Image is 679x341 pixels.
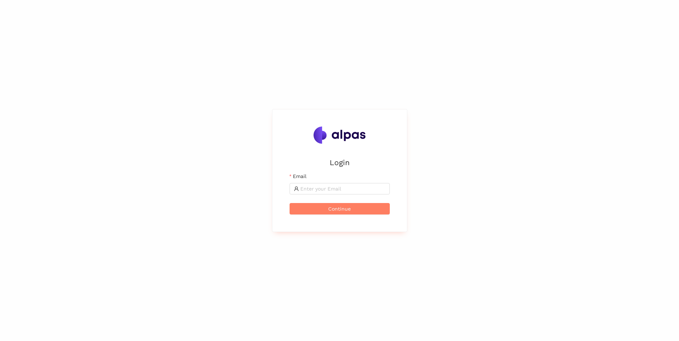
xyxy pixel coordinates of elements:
[290,172,306,180] label: Email
[290,203,390,214] button: Continue
[328,205,351,213] span: Continue
[300,185,385,193] input: Email
[294,186,299,191] span: user
[314,127,366,144] img: Alpas.ai Logo
[290,157,390,168] h2: Login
